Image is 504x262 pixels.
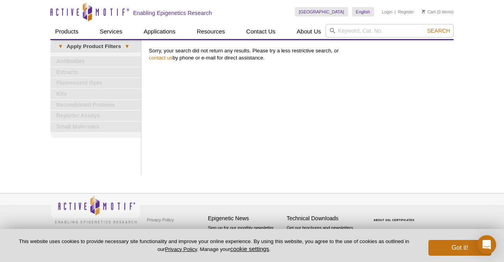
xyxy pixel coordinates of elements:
li: (0 items) [422,7,454,17]
a: Antibodies [50,56,141,67]
a: Register [398,9,414,15]
div: Open Intercom Messenger [477,235,496,254]
p: Get our brochures and newsletters, or request them by mail. [287,225,361,245]
a: ▾Apply Product Filters▾ [50,40,141,53]
img: Your Cart [422,9,425,13]
a: Terms & Conditions [145,226,186,238]
a: Resources [192,24,230,39]
h4: Technical Downloads [287,215,361,222]
a: Privacy Policy [165,246,197,252]
span: ▾ [54,43,67,50]
a: Login [382,9,393,15]
button: cookie settings [230,245,269,252]
a: contact us [149,55,172,61]
table: Click to Verify - This site chose Symantec SSL for secure e-commerce and confidential communicati... [365,207,424,225]
h2: Enabling Epigenetics Research [133,9,212,17]
li: | [395,7,396,17]
p: Sorry, your search did not return any results. Please try a less restrictive search, or by phone ... [149,47,450,61]
span: ▾ [121,43,133,50]
a: Recombinant Proteins [50,100,141,110]
a: Applications [139,24,180,39]
a: ABOUT SSL CERTIFICATES [374,219,415,221]
a: Small Molecules [50,122,141,132]
a: Privacy Policy [145,214,176,226]
a: Contact Us [241,24,280,39]
button: Search [425,27,452,34]
a: Fluorescent Dyes [50,78,141,88]
a: Cart [422,9,435,15]
a: Services [95,24,127,39]
a: Reporter Assays [50,111,141,121]
p: This website uses cookies to provide necessary site functionality and improve your online experie... [13,238,415,253]
a: Kits [50,89,141,99]
h4: Epigenetic News [208,215,283,222]
p: Sign up for our monthly newsletter highlighting recent publications in the field of epigenetics. [208,225,283,251]
a: English [352,7,374,17]
a: [GEOGRAPHIC_DATA] [295,7,348,17]
button: Got it! [428,240,491,256]
span: Search [427,28,450,34]
a: Extracts [50,67,141,78]
a: About Us [292,24,326,39]
input: Keyword, Cat. No. [326,24,454,37]
a: Products [50,24,83,39]
img: Active Motif, [50,193,141,225]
